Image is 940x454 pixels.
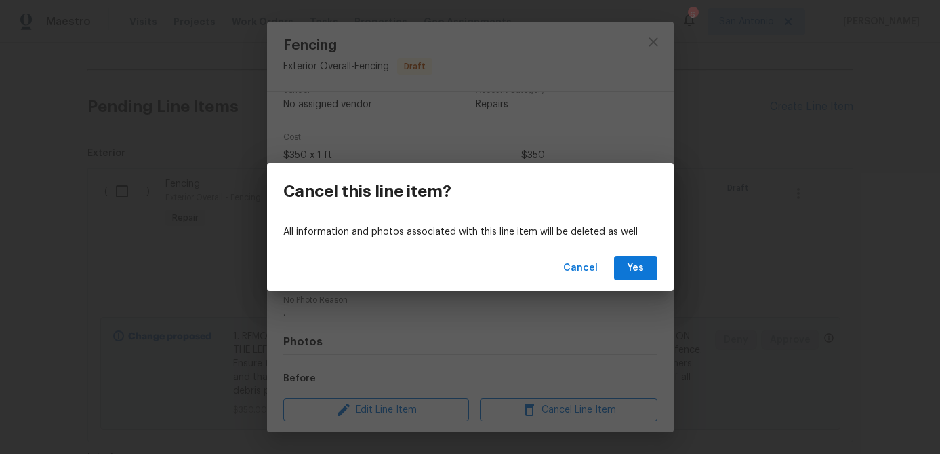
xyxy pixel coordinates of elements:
span: Yes [625,260,647,277]
button: Yes [614,256,657,281]
p: All information and photos associated with this line item will be deleted as well [283,225,657,240]
button: Cancel [558,256,603,281]
h3: Cancel this line item? [283,182,451,201]
span: Cancel [563,260,598,277]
